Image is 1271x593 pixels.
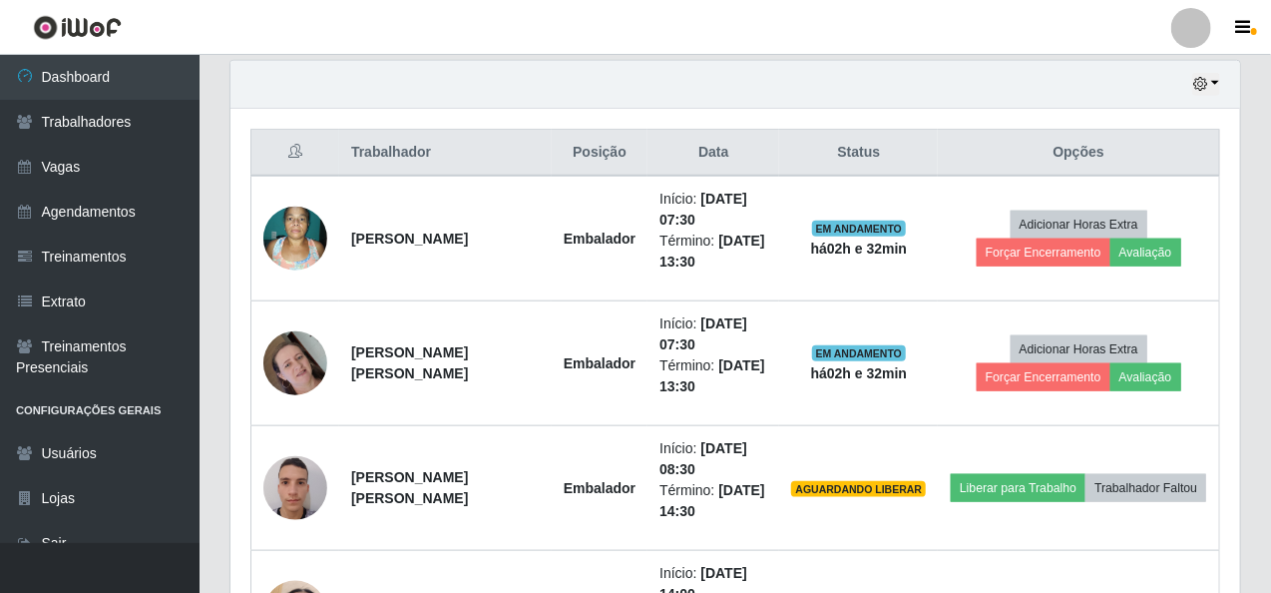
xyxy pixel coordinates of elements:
[938,130,1219,177] th: Opções
[339,130,552,177] th: Trabalhador
[351,344,468,381] strong: [PERSON_NAME] [PERSON_NAME]
[951,474,1085,502] button: Liberar para Trabalho
[564,355,635,371] strong: Embalador
[351,231,468,247] strong: [PERSON_NAME]
[659,438,767,480] li: Início:
[659,191,747,228] time: [DATE] 07:30
[1110,363,1181,391] button: Avaliação
[791,481,926,497] span: AGUARDANDO LIBERAR
[659,313,767,355] li: Início:
[811,241,908,257] strong: há 02 h e 32 min
[811,365,908,381] strong: há 02 h e 32 min
[812,221,907,237] span: EM ANDAMENTO
[1110,239,1181,267] button: Avaliação
[1085,474,1206,502] button: Trabalhador Faltou
[659,440,747,477] time: [DATE] 08:30
[263,445,327,530] img: 1714228813172.jpeg
[1011,335,1147,363] button: Adicionar Horas Extra
[977,363,1110,391] button: Forçar Encerramento
[659,315,747,352] time: [DATE] 07:30
[659,480,767,522] li: Término:
[977,239,1110,267] button: Forçar Encerramento
[1011,211,1147,239] button: Adicionar Horas Extra
[552,130,647,177] th: Posição
[659,231,767,273] li: Término:
[351,469,468,506] strong: [PERSON_NAME] [PERSON_NAME]
[659,189,767,231] li: Início:
[263,306,327,420] img: 1694555706443.jpeg
[564,480,635,496] strong: Embalador
[564,231,635,247] strong: Embalador
[263,196,327,281] img: 1677665450683.jpeg
[812,345,907,361] span: EM ANDAMENTO
[33,15,122,40] img: CoreUI Logo
[647,130,779,177] th: Data
[779,130,938,177] th: Status
[659,355,767,397] li: Término:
